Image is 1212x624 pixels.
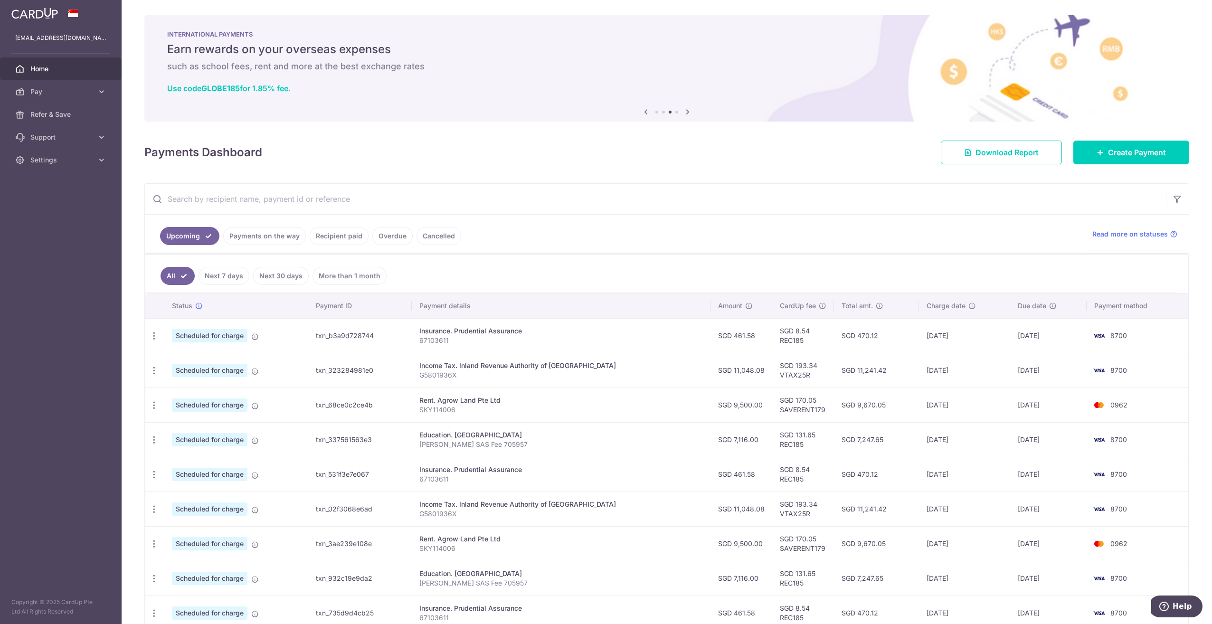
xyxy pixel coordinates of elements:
[1010,388,1087,422] td: [DATE]
[419,440,703,449] p: [PERSON_NAME] SAS Fee 705957
[417,227,461,245] a: Cancelled
[1089,365,1108,376] img: Bank Card
[167,30,1166,38] p: INTERNATIONAL PAYMENTS
[172,329,247,342] span: Scheduled for charge
[834,526,919,561] td: SGD 9,670.05
[1089,399,1108,411] img: Bank Card
[772,318,834,353] td: SGD 8.54 REC185
[172,537,247,550] span: Scheduled for charge
[419,534,703,544] div: Rent. Agrow Land Pte Ltd
[1018,301,1046,311] span: Due date
[419,544,703,553] p: SKY114006
[1089,434,1108,445] img: Bank Card
[919,526,1010,561] td: [DATE]
[1089,607,1108,619] img: Bank Card
[372,227,413,245] a: Overdue
[167,42,1166,57] h5: Earn rewards on your overseas expenses
[30,155,93,165] span: Settings
[308,561,411,596] td: txn_932c19e9da2
[1010,422,1087,457] td: [DATE]
[710,388,772,422] td: SGD 9,500.00
[308,422,411,457] td: txn_337561563e3
[1151,596,1203,619] iframe: Opens a widget where you can find more information
[834,318,919,353] td: SGD 470.12
[1089,538,1108,549] img: Bank Card
[144,144,262,161] h4: Payments Dashboard
[1108,147,1166,158] span: Create Payment
[772,561,834,596] td: SGD 131.65 REC185
[30,110,93,119] span: Refer & Save
[308,293,411,318] th: Payment ID
[30,87,93,96] span: Pay
[834,388,919,422] td: SGD 9,670.05
[1089,573,1108,584] img: Bank Card
[919,561,1010,596] td: [DATE]
[308,526,411,561] td: txn_3ae239e108e
[419,336,703,345] p: 67103611
[253,267,309,285] a: Next 30 days
[834,422,919,457] td: SGD 7,247.65
[1089,469,1108,480] img: Bank Card
[1110,435,1127,444] span: 8700
[1092,229,1177,239] a: Read more on statuses
[919,353,1010,388] td: [DATE]
[772,492,834,526] td: SGD 193.34 VTAX25R
[167,61,1166,72] h6: such as school fees, rent and more at the best exchange rates
[419,396,703,405] div: Rent. Agrow Land Pte Ltd
[419,430,703,440] div: Education. [GEOGRAPHIC_DATA]
[308,492,411,526] td: txn_02f3068e6ad
[419,569,703,578] div: Education. [GEOGRAPHIC_DATA]
[172,572,247,585] span: Scheduled for charge
[772,422,834,457] td: SGD 131.65 REC185
[772,353,834,388] td: SGD 193.34 VTAX25R
[919,318,1010,353] td: [DATE]
[419,604,703,613] div: Insurance. Prudential Assurance
[419,613,703,623] p: 67103611
[1010,561,1087,596] td: [DATE]
[975,147,1039,158] span: Download Report
[1010,457,1087,492] td: [DATE]
[1110,505,1127,513] span: 8700
[710,353,772,388] td: SGD 11,048.08
[710,526,772,561] td: SGD 9,500.00
[312,267,387,285] a: More than 1 month
[419,370,703,380] p: G5801936X
[919,388,1010,422] td: [DATE]
[1110,574,1127,582] span: 8700
[1073,141,1189,164] a: Create Payment
[1110,366,1127,374] span: 8700
[842,301,873,311] span: Total amt.
[941,141,1062,164] a: Download Report
[1010,492,1087,526] td: [DATE]
[419,509,703,519] p: G5801936X
[919,492,1010,526] td: [DATE]
[1092,229,1168,239] span: Read more on statuses
[1110,470,1127,478] span: 8700
[1089,503,1108,515] img: Bank Card
[834,353,919,388] td: SGD 11,241.42
[419,500,703,509] div: Income Tax. Inland Revenue Authority of [GEOGRAPHIC_DATA]
[30,132,93,142] span: Support
[30,64,93,74] span: Home
[1087,293,1188,318] th: Payment method
[419,326,703,336] div: Insurance. Prudential Assurance
[419,405,703,415] p: SKY114006
[144,15,1189,122] img: International Payment Banner
[172,433,247,446] span: Scheduled for charge
[710,457,772,492] td: SGD 461.58
[308,318,411,353] td: txn_b3a9d728744
[223,227,306,245] a: Payments on the way
[201,84,240,93] b: GLOBE185
[710,492,772,526] td: SGD 11,048.08
[1110,401,1127,409] span: 0962
[11,8,58,19] img: CardUp
[772,457,834,492] td: SGD 8.54 REC185
[172,301,192,311] span: Status
[1089,330,1108,341] img: Bank Card
[199,267,249,285] a: Next 7 days
[308,457,411,492] td: txn_531f3e7e067
[1110,539,1127,548] span: 0962
[1010,526,1087,561] td: [DATE]
[15,33,106,43] p: [EMAIL_ADDRESS][DOMAIN_NAME]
